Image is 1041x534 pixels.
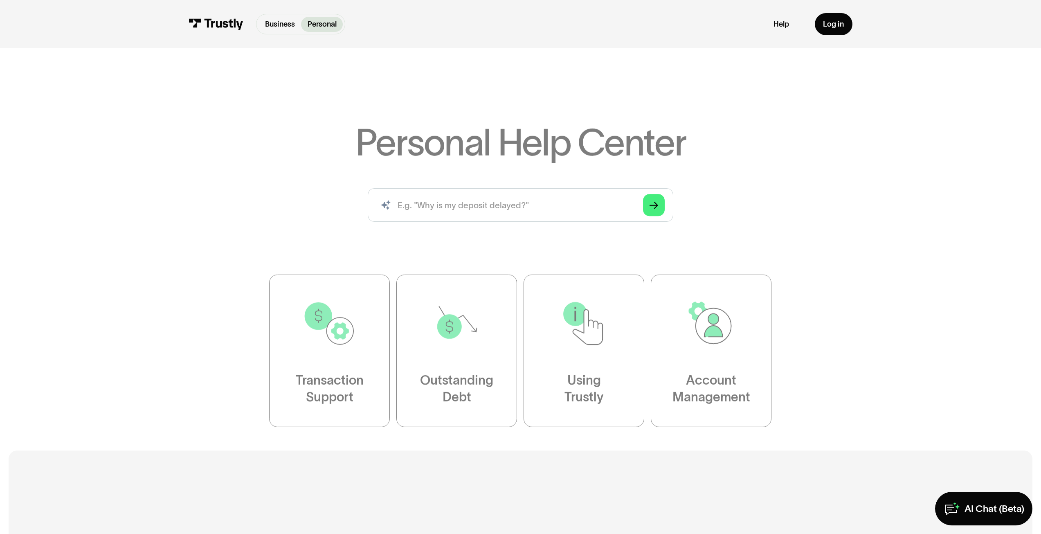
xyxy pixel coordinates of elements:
[815,13,852,35] a: Log in
[524,275,644,427] a: UsingTrustly
[296,372,364,406] div: Transaction Support
[301,17,343,32] a: Personal
[269,275,390,427] a: TransactionSupport
[935,492,1033,525] a: AI Chat (Beta)
[368,188,673,222] form: Search
[564,372,603,406] div: Using Trustly
[259,17,301,32] a: Business
[823,20,844,29] div: Log in
[355,124,686,160] h1: Personal Help Center
[265,19,295,30] p: Business
[308,19,337,30] p: Personal
[672,372,750,406] div: Account Management
[773,20,789,29] a: Help
[368,188,673,222] input: search
[396,275,517,427] a: OutstandingDebt
[420,372,493,406] div: Outstanding Debt
[651,275,771,427] a: AccountManagement
[965,502,1024,515] div: AI Chat (Beta)
[189,18,243,30] img: Trustly Logo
